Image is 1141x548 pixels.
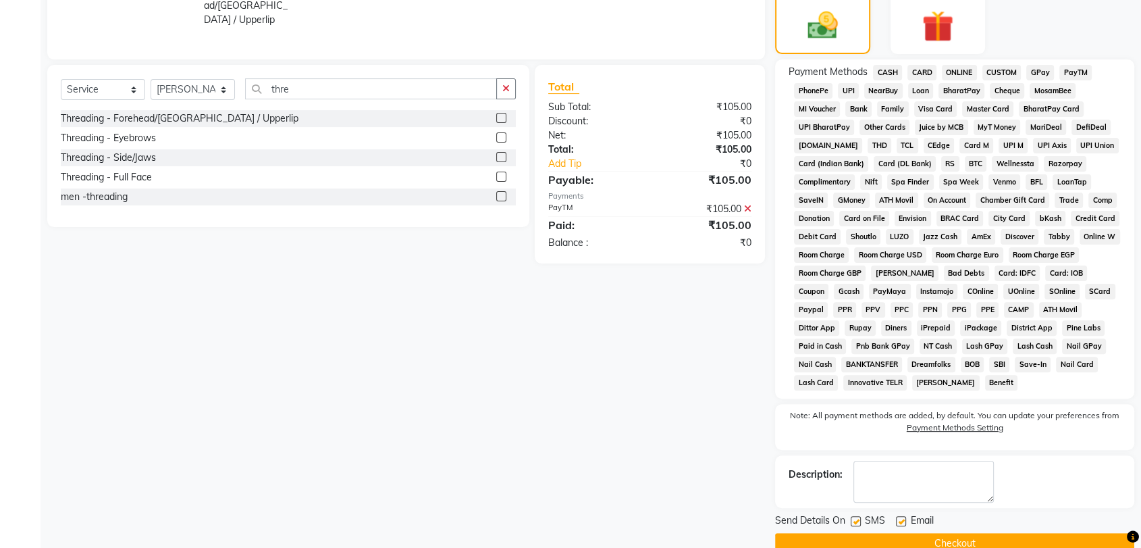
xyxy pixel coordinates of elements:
[538,128,650,143] div: Net:
[974,120,1021,135] span: MyT Money
[794,284,828,299] span: Coupon
[794,266,866,281] span: Room Charge GBP
[891,302,913,318] span: PPC
[967,229,995,245] span: AmEx
[910,514,933,530] span: Email
[871,266,938,281] span: [PERSON_NAME]
[919,229,962,245] span: Jazz Cash
[982,65,1021,80] span: CUSTOM
[916,284,958,299] span: Instamojo
[845,101,872,117] span: Bank
[538,202,650,216] div: PayTM
[794,156,868,172] span: Card (Indian Bank)
[864,83,903,99] span: NearBuy
[851,339,914,354] span: Pnb Bank GPay
[988,174,1020,190] span: Venmo
[941,156,959,172] span: RS
[61,131,156,145] div: Threading - Eyebrows
[538,114,650,128] div: Discount:
[992,156,1038,172] span: Wellnessta
[1056,357,1098,372] span: Nail Card
[794,375,838,391] span: Lash Card
[959,138,993,153] span: Card M
[538,217,650,233] div: Paid:
[794,83,832,99] span: PhonePe
[845,320,876,336] span: Rupay
[1003,284,1039,299] span: UOnline
[1013,339,1057,354] span: Lash Cash
[965,156,987,172] span: BTC
[908,83,934,99] span: Loan
[947,302,971,318] span: PPG
[794,357,836,372] span: Nail Cash
[650,202,762,216] div: ₹105.00
[538,157,668,171] a: Add Tip
[924,138,955,153] span: CEdge
[794,247,849,263] span: Room Charge
[1033,138,1071,153] span: UPI Axis
[924,193,971,208] span: On Account
[650,217,762,233] div: ₹105.00
[1071,120,1111,135] span: DefiDeal
[895,211,931,226] span: Envision
[877,101,909,117] span: Family
[939,174,984,190] span: Spa Week
[976,302,999,318] span: PPE
[1026,65,1054,80] span: GPay
[917,320,955,336] span: iPrepaid
[668,157,762,171] div: ₹0
[1030,83,1076,99] span: MosamBee
[1088,193,1117,208] span: Comp
[859,120,909,135] span: Other Cards
[962,101,1013,117] span: Master Card
[944,266,989,281] span: Bad Debts
[1055,193,1083,208] span: Trade
[1009,247,1080,263] span: Room Charge EGP
[794,302,828,318] span: Paypal
[794,339,846,354] span: Paid in Cash
[961,357,984,372] span: BOB
[869,284,911,299] span: PayMaya
[1007,320,1057,336] span: District App
[650,128,762,143] div: ₹105.00
[936,211,984,226] span: BRAC Card
[538,143,650,157] div: Total:
[985,375,1018,391] span: Benefit
[1062,320,1105,336] span: Pine Labs
[907,357,955,372] span: Dreamfolks
[1053,174,1091,190] span: LoanTap
[798,8,847,43] img: _cash.svg
[794,120,854,135] span: UPI BharatPay
[650,114,762,128] div: ₹0
[912,7,963,46] img: _gift.svg
[650,143,762,157] div: ₹105.00
[1085,284,1115,299] span: SCard
[794,320,839,336] span: Dittor App
[999,138,1028,153] span: UPI M
[897,138,918,153] span: TCL
[1001,229,1038,245] span: Discover
[1026,174,1047,190] span: BFL
[548,80,579,94] span: Total
[962,339,1008,354] span: Lash GPay
[794,211,834,226] span: Donation
[1059,65,1092,80] span: PayTM
[650,172,762,188] div: ₹105.00
[976,193,1049,208] span: Chamber Gift Card
[789,65,868,79] span: Payment Methods
[789,409,1121,439] label: Note: All payment methods are added, by default. You can update your preferences from
[1062,339,1106,354] span: Nail GPay
[918,302,942,318] span: PPN
[1015,357,1051,372] span: Save-In
[843,375,907,391] span: Innovative TELR
[794,193,828,208] span: SaveIN
[988,211,1030,226] span: City Card
[1071,211,1119,226] span: Credit Card
[989,357,1009,372] span: SBI
[875,193,918,208] span: ATH Movil
[1044,229,1074,245] span: Tabby
[874,156,936,172] span: Card (DL Bank)
[538,172,650,188] div: Payable:
[61,111,298,126] div: Threading - Forehead/[GEOGRAPHIC_DATA] / Upperlip
[838,83,859,99] span: UPI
